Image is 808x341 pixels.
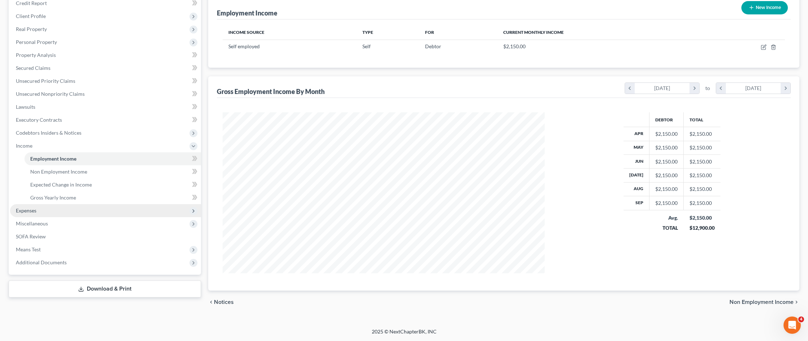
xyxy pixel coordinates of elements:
span: SOFA Review [16,233,46,239]
button: chevron_left Notices [208,299,234,305]
button: Non Employment Income chevron_right [729,299,799,305]
i: chevron_right [689,83,699,94]
div: $2,150.00 [655,199,678,207]
span: Codebtors Insiders & Notices [16,130,81,136]
span: Self employed [228,43,260,49]
span: Unsecured Nonpriority Claims [16,91,85,97]
span: Non Employment Income [729,299,794,305]
th: May [624,141,649,154]
span: Income Source [228,30,264,35]
th: Sep [624,196,649,210]
a: Gross Yearly Income [24,191,201,204]
i: chevron_right [781,83,790,94]
a: SOFA Review [10,230,201,243]
div: $12,900.00 [689,224,715,232]
td: $2,150.00 [684,169,720,182]
span: Gross Yearly Income [30,194,76,201]
a: Property Analysis [10,49,201,62]
th: Debtor [649,112,684,127]
div: Gross Employment Income By Month [217,87,325,96]
i: chevron_left [716,83,726,94]
span: Expected Change in Income [30,181,92,188]
i: chevron_left [625,83,635,94]
span: Non Employment Income [30,169,87,175]
td: $2,150.00 [684,182,720,196]
a: Unsecured Nonpriority Claims [10,88,201,100]
div: Employment Income [217,9,277,17]
td: $2,150.00 [684,196,720,210]
span: Means Test [16,246,41,252]
a: Expected Change in Income [24,178,201,191]
span: Lawsuits [16,104,35,110]
th: Jun [624,154,649,168]
span: Employment Income [30,156,76,162]
span: Self [362,43,371,49]
div: $2,150.00 [655,185,678,193]
span: Real Property [16,26,47,32]
div: TOTAL [655,224,678,232]
i: chevron_right [794,299,799,305]
i: chevron_left [208,299,214,305]
span: Executory Contracts [16,117,62,123]
span: Type [362,30,373,35]
span: Additional Documents [16,259,67,265]
span: Secured Claims [16,65,50,71]
span: Current Monthly Income [503,30,564,35]
div: 2025 © NextChapterBK, INC [199,328,610,341]
span: Client Profile [16,13,46,19]
span: Notices [214,299,234,305]
div: [DATE] [726,83,781,94]
div: $2,150.00 [655,172,678,179]
span: Miscellaneous [16,220,48,226]
a: Secured Claims [10,62,201,75]
div: $2,150.00 [655,158,678,165]
td: $2,150.00 [684,127,720,141]
span: Personal Property [16,39,57,45]
div: $2,150.00 [655,130,678,138]
a: Employment Income [24,152,201,165]
a: Lawsuits [10,100,201,113]
a: Download & Print [9,281,201,297]
div: Avg. [655,214,678,221]
iframe: Intercom live chat [784,317,801,334]
button: New Income [741,1,788,14]
a: Non Employment Income [24,165,201,178]
div: [DATE] [635,83,690,94]
td: $2,150.00 [684,141,720,154]
th: Apr [624,127,649,141]
div: $2,150.00 [689,214,715,221]
td: $2,150.00 [684,154,720,168]
span: to [705,85,710,92]
span: Income [16,143,32,149]
span: For [425,30,434,35]
span: Debtor [425,43,441,49]
span: 4 [798,317,804,322]
span: Unsecured Priority Claims [16,78,75,84]
th: Aug [624,182,649,196]
th: [DATE] [624,169,649,182]
span: $2,150.00 [503,43,526,49]
th: Total [684,112,720,127]
span: Expenses [16,207,36,214]
a: Executory Contracts [10,113,201,126]
div: $2,150.00 [655,144,678,151]
span: Property Analysis [16,52,56,58]
a: Unsecured Priority Claims [10,75,201,88]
